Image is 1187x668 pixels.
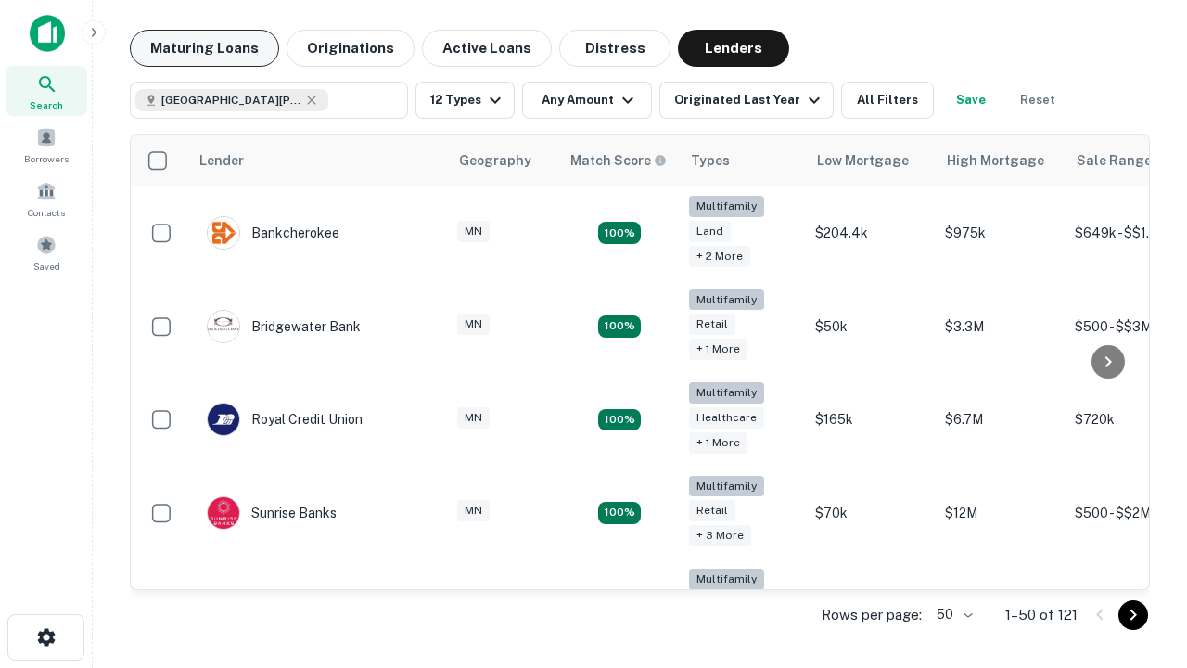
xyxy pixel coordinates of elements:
[689,382,764,404] div: Multifamily
[30,97,63,112] span: Search
[936,186,1066,280] td: $975k
[457,314,490,335] div: MN
[30,15,65,52] img: capitalize-icon.png
[806,280,936,374] td: $50k
[689,525,751,546] div: + 3 more
[199,149,244,172] div: Lender
[459,149,531,172] div: Geography
[208,497,239,529] img: picture
[6,120,87,170] a: Borrowers
[822,604,922,626] p: Rows per page:
[598,222,641,244] div: Matching Properties: 19, hasApolloMatch: undefined
[598,315,641,338] div: Matching Properties: 22, hasApolloMatch: undefined
[674,89,825,111] div: Originated Last Year
[936,559,1066,653] td: $1.3M
[1005,604,1078,626] p: 1–50 of 121
[457,500,490,521] div: MN
[33,259,60,274] span: Saved
[130,30,279,67] button: Maturing Loans
[689,289,764,311] div: Multifamily
[6,173,87,224] a: Contacts
[415,82,515,119] button: 12 Types
[422,30,552,67] button: Active Loans
[522,82,652,119] button: Any Amount
[936,280,1066,374] td: $3.3M
[691,149,730,172] div: Types
[841,82,934,119] button: All Filters
[1008,82,1067,119] button: Reset
[689,196,764,217] div: Multifamily
[1077,149,1152,172] div: Sale Range
[680,135,806,186] th: Types
[287,30,415,67] button: Originations
[689,476,764,497] div: Multifamily
[24,151,69,166] span: Borrowers
[207,403,363,436] div: Royal Credit Union
[570,150,667,171] div: Capitalize uses an advanced AI algorithm to match your search with the best lender. The match sco...
[188,135,448,186] th: Lender
[806,467,936,560] td: $70k
[28,205,65,220] span: Contacts
[941,82,1001,119] button: Save your search to get updates of matches that match your search criteria.
[936,135,1066,186] th: High Mortgage
[936,467,1066,560] td: $12M
[598,409,641,431] div: Matching Properties: 18, hasApolloMatch: undefined
[806,186,936,280] td: $204.4k
[1094,460,1187,549] iframe: Chat Widget
[929,601,976,628] div: 50
[947,149,1044,172] div: High Mortgage
[559,30,670,67] button: Distress
[208,217,239,249] img: picture
[689,221,731,242] div: Land
[207,496,337,530] div: Sunrise Banks
[208,311,239,342] img: picture
[457,407,490,429] div: MN
[689,246,750,267] div: + 2 more
[806,373,936,467] td: $165k
[207,310,361,343] div: Bridgewater Bank
[689,500,735,521] div: Retail
[689,314,735,335] div: Retail
[208,404,239,435] img: picture
[161,92,300,109] span: [GEOGRAPHIC_DATA][PERSON_NAME], [GEOGRAPHIC_DATA], [GEOGRAPHIC_DATA]
[806,135,936,186] th: Low Mortgage
[448,135,559,186] th: Geography
[689,339,747,360] div: + 1 more
[678,30,789,67] button: Lenders
[559,135,680,186] th: Capitalize uses an advanced AI algorithm to match your search with the best lender. The match sco...
[806,559,936,653] td: $150k
[598,502,641,524] div: Matching Properties: 31, hasApolloMatch: undefined
[689,569,764,590] div: Multifamily
[936,373,1066,467] td: $6.7M
[689,432,747,454] div: + 1 more
[1118,600,1148,630] button: Go to next page
[570,150,663,171] h6: Match Score
[817,149,909,172] div: Low Mortgage
[207,216,339,250] div: Bankcherokee
[6,66,87,116] a: Search
[457,221,490,242] div: MN
[6,227,87,277] a: Saved
[689,407,764,429] div: Healthcare
[659,82,834,119] button: Originated Last Year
